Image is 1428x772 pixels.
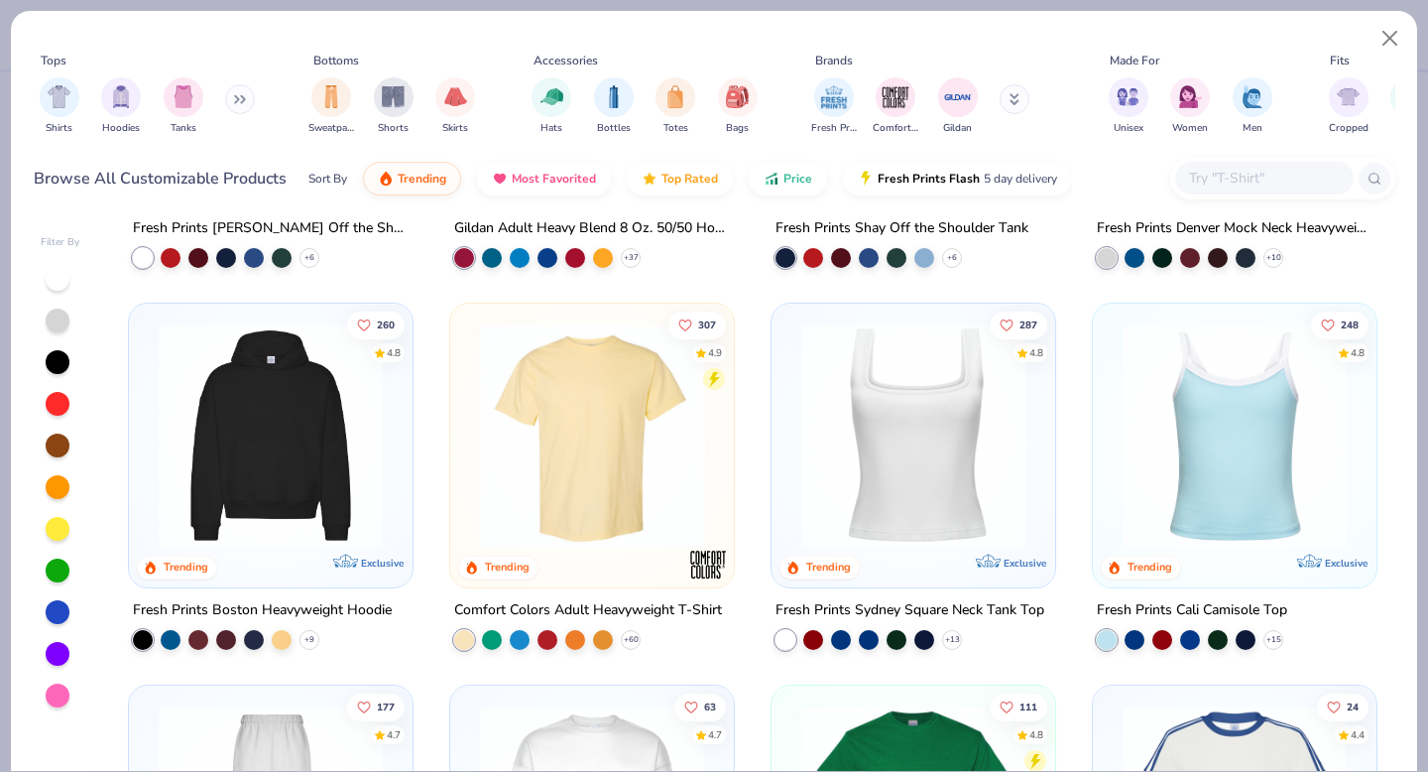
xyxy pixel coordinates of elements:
span: 111 [1019,702,1037,711]
img: Shirts Image [48,85,70,108]
span: Trending [398,171,446,187]
span: 307 [698,320,716,329]
div: 4.8 [1029,727,1043,742]
button: Top Rated [627,162,733,195]
div: filter for Tanks [164,77,203,136]
div: filter for Hats [532,77,571,136]
img: Tanks Image [173,85,194,108]
span: Exclusive [1004,556,1046,569]
span: + 6 [947,252,957,264]
img: Comfort Colors logo [688,544,728,583]
div: filter for Skirts [435,77,475,136]
div: filter for Shorts [374,77,414,136]
span: 5 day delivery [984,168,1057,191]
button: filter button [435,77,475,136]
img: Men Image [1242,85,1263,108]
img: trending.gif [378,171,394,187]
button: filter button [164,77,203,136]
button: Like [668,311,726,338]
button: Like [674,693,726,720]
div: filter for Comfort Colors [873,77,918,136]
img: TopRated.gif [642,171,657,187]
div: 4.8 [1351,345,1365,360]
button: filter button [873,77,918,136]
span: Bags [726,121,749,136]
span: Shirts [46,121,72,136]
span: 63 [704,702,716,711]
div: 4.7 [708,727,722,742]
div: Brands [815,52,853,69]
div: filter for Hoodies [101,77,141,136]
span: Skirts [442,121,468,136]
span: Exclusive [361,556,404,569]
img: Hats Image [540,85,563,108]
span: 260 [378,320,396,329]
span: + 6 [304,252,314,264]
span: Men [1243,121,1262,136]
div: Browse All Customizable Products [34,167,287,191]
img: Bags Image [726,85,748,108]
span: + 10 [1265,252,1280,264]
div: filter for Bags [718,77,758,136]
span: Hats [540,121,562,136]
div: 4.9 [708,345,722,360]
div: Accessories [534,52,598,69]
div: Filter By [41,235,80,250]
span: + 9 [304,633,314,645]
img: flash.gif [858,171,874,187]
span: Shorts [378,121,409,136]
span: + 15 [1265,633,1280,645]
span: Sweatpants [308,121,354,136]
button: filter button [655,77,695,136]
span: Women [1172,121,1208,136]
span: Cropped [1329,121,1368,136]
input: Try "T-Shirt" [1187,167,1340,190]
div: Fresh Prints Cali Camisole Top [1097,597,1287,622]
div: filter for Fresh Prints [811,77,857,136]
div: filter for Cropped [1329,77,1368,136]
img: Sweatpants Image [320,85,342,108]
button: Like [348,311,406,338]
div: Fits [1330,52,1350,69]
div: 4.7 [388,727,402,742]
div: filter for Bottles [594,77,634,136]
img: 94a2aa95-cd2b-4983-969b-ecd512716e9a [791,323,1035,548]
div: Sort By [308,170,347,188]
div: filter for Gildan [938,77,978,136]
div: filter for Shirts [40,77,79,136]
button: filter button [938,77,978,136]
img: 029b8af0-80e6-406f-9fdc-fdf898547912 [470,323,714,548]
img: e55d29c3-c55d-459c-bfd9-9b1c499ab3c6 [714,323,958,548]
img: Skirts Image [444,85,467,108]
img: Unisex Image [1117,85,1139,108]
img: Comfort Colors Image [881,82,910,112]
span: Fresh Prints [811,121,857,136]
img: Bottles Image [603,85,625,108]
div: filter for Sweatpants [308,77,354,136]
div: filter for Totes [655,77,695,136]
span: 248 [1341,320,1359,329]
span: Tanks [171,121,196,136]
div: Bottoms [313,52,359,69]
span: Exclusive [1324,556,1367,569]
img: most_fav.gif [492,171,508,187]
img: Gildan Image [943,82,973,112]
img: Cropped Image [1337,85,1360,108]
button: filter button [1170,77,1210,136]
span: Hoodies [102,121,140,136]
img: Shorts Image [382,85,405,108]
button: filter button [308,77,354,136]
img: 91acfc32-fd48-4d6b-bdad-a4c1a30ac3fc [149,323,393,548]
div: 4.8 [1029,345,1043,360]
span: Most Favorited [512,171,596,187]
div: Fresh Prints Denver Mock Neck Heavyweight Sweatshirt [1097,216,1372,241]
button: Like [1317,693,1368,720]
span: Fresh Prints Flash [878,171,980,187]
button: filter button [532,77,571,136]
img: a25d9891-da96-49f3-a35e-76288174bf3a [1113,323,1357,548]
div: Gildan Adult Heavy Blend 8 Oz. 50/50 Hooded Sweatshirt [454,216,730,241]
button: filter button [718,77,758,136]
button: filter button [40,77,79,136]
img: Fresh Prints Image [819,82,849,112]
button: Close [1371,20,1409,58]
